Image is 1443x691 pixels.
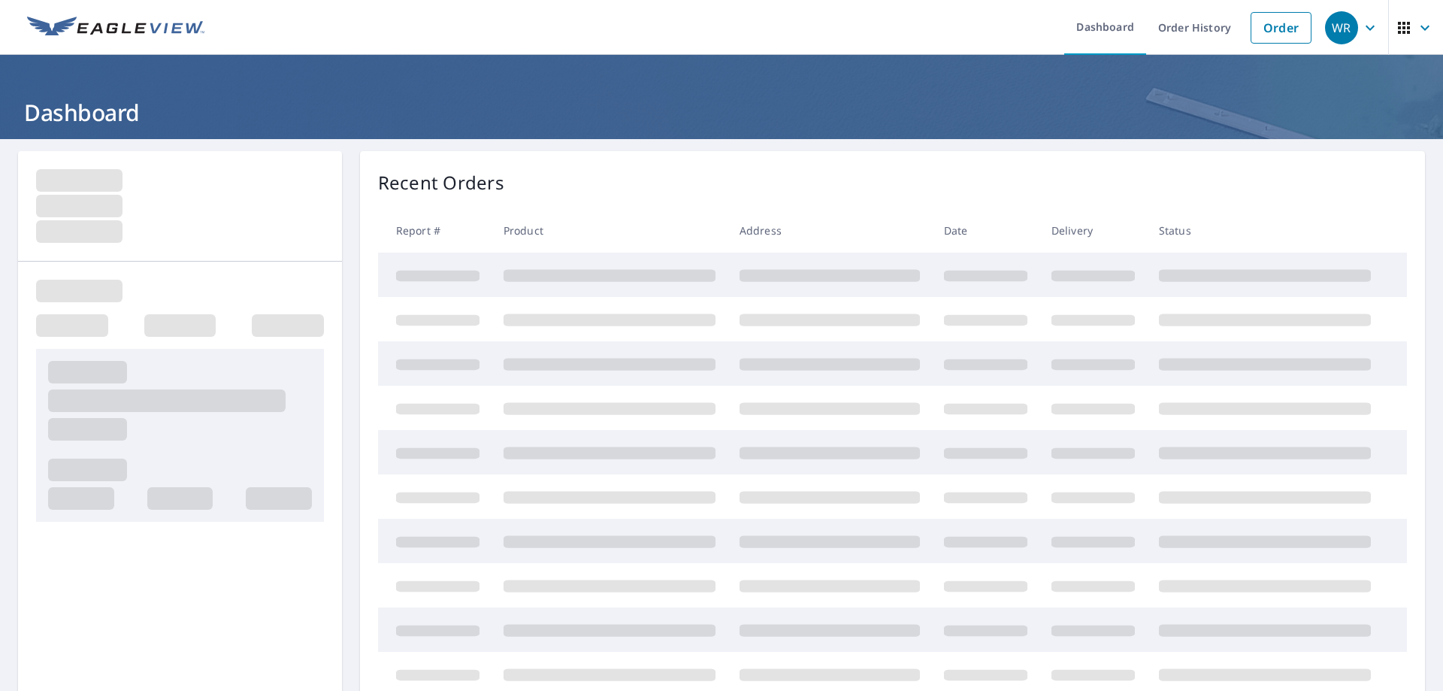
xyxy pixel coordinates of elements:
th: Report # [378,208,492,253]
p: Recent Orders [378,169,504,196]
a: Order [1251,12,1311,44]
th: Status [1147,208,1383,253]
th: Product [492,208,728,253]
th: Date [932,208,1039,253]
th: Address [728,208,932,253]
div: WR [1325,11,1358,44]
img: EV Logo [27,17,204,39]
th: Delivery [1039,208,1147,253]
h1: Dashboard [18,97,1425,128]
